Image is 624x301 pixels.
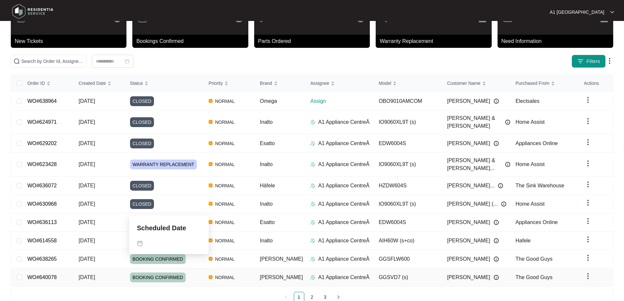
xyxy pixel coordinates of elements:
[27,119,57,125] a: WO#624971
[260,183,275,188] span: Häfele
[27,161,57,167] a: WO#623428
[130,139,154,148] span: CLOSED
[79,219,95,225] span: [DATE]
[137,223,186,233] p: Scheduled Date
[373,110,442,134] td: IO9060XL9T (s)
[373,177,442,195] td: HZDW604S
[318,237,369,245] p: A1 Appliance CentreÂ
[130,181,154,191] span: CLOSED
[260,80,272,87] span: Brand
[577,58,584,65] img: filter icon
[79,98,95,104] span: [DATE]
[136,37,248,45] p: Bookings Confirmed
[447,80,481,87] span: Customer Name
[373,195,442,213] td: IO9060XL9T (s)
[310,141,315,146] img: Assigner Icon
[579,75,613,92] th: Actions
[22,75,73,92] th: Order ID
[447,218,490,226] span: [PERSON_NAME]
[447,182,495,190] span: [PERSON_NAME]...
[130,117,154,127] span: CLOSED
[447,114,502,130] span: [PERSON_NAME] & [PERSON_NAME]
[260,98,277,104] span: Omega
[584,272,592,280] img: dropdown arrow
[584,96,592,104] img: dropdown arrow
[516,119,545,125] span: Home Assist
[373,134,442,153] td: EDW6004S
[318,200,369,208] p: A1 Appliance CentreÂ
[379,80,391,87] span: Model
[73,75,125,92] th: Created Date
[203,75,255,92] th: Priority
[213,140,237,147] span: NORMAL
[113,9,122,25] p: 0
[260,119,273,125] span: Inalto
[516,80,549,87] span: Purchased From
[213,97,237,105] span: NORMAL
[209,183,213,187] img: Vercel Logo
[584,138,592,146] img: dropdown arrow
[494,238,499,243] img: Info icon
[380,37,491,45] p: Warranty Replacement
[260,141,274,146] span: Esatto
[137,240,143,246] img: map-pin
[373,213,442,232] td: EDW6004S
[584,199,592,207] img: dropdown arrow
[516,219,558,225] span: Appliances Online
[260,238,273,243] span: Inalto
[373,232,442,250] td: AIH60W (s+co)
[209,80,223,87] span: Priority
[209,202,213,206] img: Vercel Logo
[447,273,490,281] span: [PERSON_NAME]
[79,201,95,207] span: [DATE]
[494,275,499,280] img: Info icon
[572,55,606,68] button: filter iconFilters
[373,75,442,92] th: Model
[213,255,237,263] span: NORMAL
[447,97,490,105] span: [PERSON_NAME]
[260,256,303,262] span: [PERSON_NAME]
[516,183,564,188] span: The Sink Warehouse
[79,256,95,262] span: [DATE]
[318,140,369,147] p: A1 Appliance CentreÂ
[510,75,579,92] th: Purchased From
[27,238,57,243] a: WO#614558
[27,256,57,262] a: WO#638265
[336,295,340,299] span: right
[447,237,490,245] span: [PERSON_NAME]
[79,274,95,280] span: [DATE]
[213,273,237,281] span: NORMAL
[260,161,273,167] span: Inalto
[447,157,502,172] span: [PERSON_NAME] & [PERSON_NAME]...
[516,256,553,262] span: The Good Guys
[213,118,237,126] span: NORMAL
[310,120,315,125] img: Assigner Icon
[130,273,186,282] span: BOOKING CONFIRMED
[586,58,600,65] span: Filters
[310,238,315,243] img: Assigner Icon
[209,99,213,103] img: Vercel Logo
[27,219,57,225] a: WO#636113
[27,274,57,280] a: WO#640078
[209,257,213,261] img: Vercel Logo
[550,9,604,15] p: A1 [GEOGRAPHIC_DATA]
[516,161,545,167] span: Home Assist
[15,37,126,45] p: New Tickets
[213,200,237,208] span: NORMAL
[209,275,213,279] img: Vercel Logo
[310,162,315,167] img: Assigner Icon
[125,75,203,92] th: Status
[356,9,365,25] p: 0
[27,141,57,146] a: WO#629202
[478,9,487,25] p: 1
[516,141,558,146] span: Appliances Online
[209,220,213,224] img: Vercel Logo
[27,201,57,207] a: WO#630968
[79,161,95,167] span: [DATE]
[318,118,369,126] p: A1 Appliance CentreÂ
[494,220,499,225] img: Info icon
[606,57,614,65] img: dropdown arrow
[373,92,442,110] td: OBO9010AMCOM
[310,183,315,188] img: Assigner Icon
[21,58,84,65] input: Search by Order Id, Assignee Name, Customer Name, Brand and Model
